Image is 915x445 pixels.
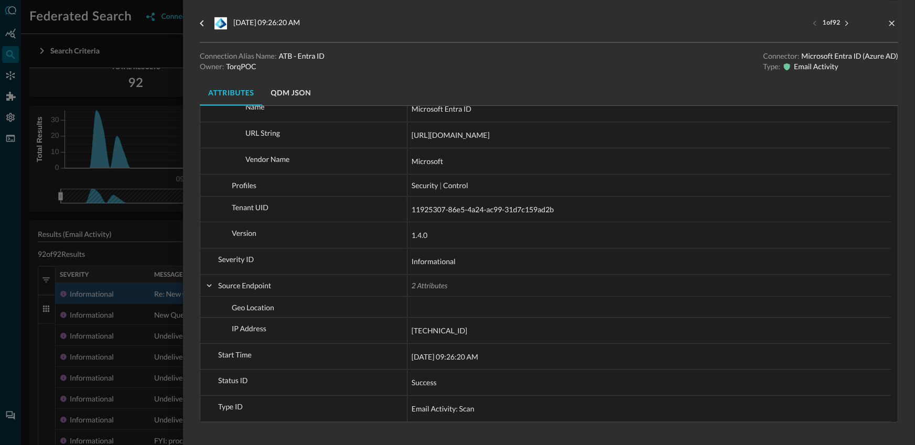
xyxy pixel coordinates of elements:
[200,51,277,61] p: Connection Alias Name:
[232,181,256,190] span: Profiles
[262,80,319,105] button: QDM JSON
[412,255,456,268] span: Informational
[279,51,325,61] p: ATB - Entra ID
[443,181,468,190] span: Control
[412,376,437,389] span: Success
[218,376,247,385] span: Status ID
[218,255,254,264] span: Severity ID
[245,155,289,164] span: Vendor Name
[412,203,554,216] span: 11925307-86e5-4a24-ac99-31d7c159ad2b
[214,17,227,29] svg: Microsoft Entra ID (Azure AD)
[412,155,443,168] span: Microsoft
[232,303,274,312] span: Geo Location
[218,402,243,411] span: Type ID
[802,51,898,61] p: Microsoft Entra ID (Azure AD)
[226,61,256,72] p: TorqPOC
[763,61,781,72] p: Type:
[412,103,471,115] span: Microsoft Entra ID
[412,229,427,242] span: 1.4.0
[412,403,475,415] span: Email Activity: Scan
[200,80,262,105] button: Attributes
[232,203,268,212] span: Tenant UID
[232,229,256,237] span: Version
[886,17,898,29] button: close-drawer
[412,281,447,290] span: 2 Attributes
[218,350,252,359] span: Start Time
[218,281,271,290] span: Source Endpoint
[412,351,478,363] span: [DATE] 09:26:20 AM
[412,181,443,190] span: Security
[794,61,838,72] p: Email Activity
[193,15,210,31] button: go back
[412,129,490,142] span: [URL][DOMAIN_NAME]
[842,18,852,28] button: next result
[245,128,280,137] span: URL String
[245,102,265,111] span: Name
[233,17,300,29] p: [DATE] 09:26:20 AM
[823,19,841,27] span: 1 of 92
[200,61,224,72] p: Owner:
[232,324,266,333] span: IP Address
[412,324,467,337] span: [TECHNICAL_ID]
[763,51,800,61] p: Connector:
